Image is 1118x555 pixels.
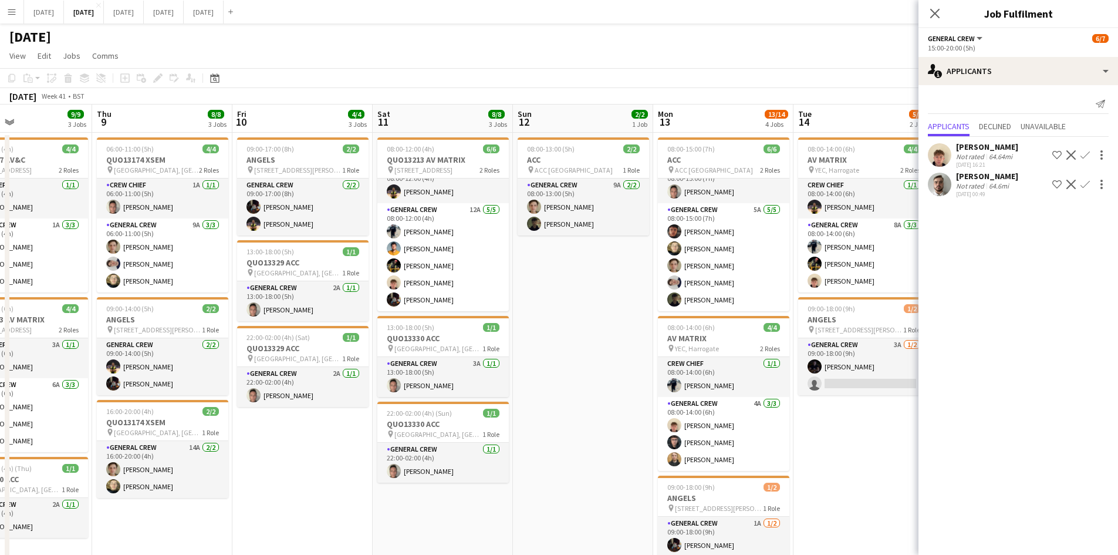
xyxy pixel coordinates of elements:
[815,325,903,334] span: [STREET_ADDRESS][PERSON_NAME]
[237,367,369,407] app-card-role: General Crew2A1/122:00-02:00 (4h)[PERSON_NAME]
[909,110,926,119] span: 5/6
[59,325,79,334] span: 2 Roles
[798,179,930,218] app-card-role: Crew Chief1/108:00-14:00 (6h)[PERSON_NAME]
[928,122,970,130] span: Applicants
[658,203,789,311] app-card-role: General Crew5A5/508:00-15:00 (7h)[PERSON_NAME][PERSON_NAME][PERSON_NAME][PERSON_NAME][PERSON_NAME]
[667,323,715,332] span: 08:00-14:00 (6h)
[377,402,509,483] div: 22:00-02:00 (4h) (Sun)1/1QUO13330 ACC [GEOGRAPHIC_DATA], [GEOGRAPHIC_DATA], [GEOGRAPHIC_DATA], [S...
[798,218,930,292] app-card-role: General Crew8A3/308:00-14:00 (6h)[PERSON_NAME][PERSON_NAME][PERSON_NAME]
[518,137,649,236] app-job-card: 08:00-13:00 (5h)2/2ACC ACC [GEOGRAPHIC_DATA]1 RoleGeneral Crew9A2/208:00-13:00 (5h)[PERSON_NAME][...
[808,144,855,153] span: 08:00-14:00 (6h)
[798,314,930,325] h3: ANGELS
[237,343,369,354] h3: QUO13329 ACC
[62,144,79,153] span: 4/4
[237,240,369,321] div: 13:00-18:00 (5h)1/1QUO13329 ACC [GEOGRAPHIC_DATA], [GEOGRAPHIC_DATA], [GEOGRAPHIC_DATA], [STREET_...
[202,428,219,437] span: 1 Role
[68,120,86,129] div: 3 Jobs
[208,110,224,119] span: 8/8
[202,407,219,416] span: 2/2
[518,154,649,165] h3: ACC
[482,430,499,439] span: 1 Role
[764,483,780,492] span: 1/2
[928,34,975,43] span: General Crew
[38,51,51,61] span: Edit
[184,1,224,23] button: [DATE]
[114,325,202,334] span: [STREET_ADDRESS][PERSON_NAME]
[97,400,228,498] app-job-card: 16:00-20:00 (4h)2/2QUO13174 XSEM [GEOGRAPHIC_DATA], [GEOGRAPHIC_DATA], [GEOGRAPHIC_DATA], [GEOGRA...
[254,268,342,277] span: [GEOGRAPHIC_DATA], [GEOGRAPHIC_DATA], [GEOGRAPHIC_DATA], [STREET_ADDRESS]
[956,142,1018,152] div: [PERSON_NAME]
[658,316,789,471] app-job-card: 08:00-14:00 (6h)4/4AV MATRIX YEC, Harrogate2 RolesCrew Chief1/108:00-14:00 (6h)[PERSON_NAME]Gener...
[760,344,780,353] span: 2 Roles
[904,144,920,153] span: 4/4
[208,120,227,129] div: 3 Jobs
[73,92,85,100] div: BST
[199,166,219,174] span: 2 Roles
[377,154,509,165] h3: QUO13213 AV MATRIX
[815,166,859,174] span: YEC, Harrogate
[377,419,509,429] h3: QUO13330 ACC
[798,297,930,395] div: 09:00-18:00 (9h)1/2ANGELS [STREET_ADDRESS][PERSON_NAME]1 RoleGeneral Crew3A1/209:00-18:00 (9h)[PE...
[632,120,647,129] div: 1 Job
[675,166,753,174] span: ACC [GEOGRAPHIC_DATA]
[104,1,144,23] button: [DATE]
[377,203,509,311] app-card-role: General Crew12A5/508:00-12:00 (4h)[PERSON_NAME][PERSON_NAME][PERSON_NAME][PERSON_NAME][PERSON_NAME]
[348,110,364,119] span: 4/4
[535,166,613,174] span: ACC [GEOGRAPHIC_DATA]
[623,166,640,174] span: 1 Role
[87,48,123,63] a: Comms
[237,257,369,268] h3: QUO13329 ACC
[763,504,780,513] span: 1 Role
[656,115,673,129] span: 13
[246,144,294,153] span: 09:00-17:00 (8h)
[202,144,219,153] span: 4/4
[979,122,1011,130] span: Declined
[765,110,788,119] span: 13/14
[237,281,369,321] app-card-role: General Crew2A1/113:00-18:00 (5h)[PERSON_NAME]
[483,409,499,418] span: 1/1
[918,6,1118,21] h3: Job Fulfilment
[658,163,789,203] app-card-role: Crew Chief2A1/108:00-15:00 (7h)[PERSON_NAME]
[246,247,294,256] span: 13:00-18:00 (5h)
[658,109,673,119] span: Mon
[97,441,228,498] app-card-role: General Crew14A2/216:00-20:00 (4h)[PERSON_NAME][PERSON_NAME]
[254,166,342,174] span: [STREET_ADDRESS][PERSON_NAME]
[483,144,499,153] span: 6/6
[237,137,369,236] app-job-card: 09:00-17:00 (8h)2/2ANGELS [STREET_ADDRESS][PERSON_NAME]1 RoleGeneral Crew2/209:00-17:00 (8h)[PERS...
[798,338,930,395] app-card-role: General Crew3A1/209:00-18:00 (9h)[PERSON_NAME]
[764,323,780,332] span: 4/4
[33,48,56,63] a: Edit
[798,137,930,292] app-job-card: 08:00-14:00 (6h)4/4AV MATRIX YEC, Harrogate2 RolesCrew Chief1/108:00-14:00 (6h)[PERSON_NAME]Gener...
[106,304,154,313] span: 09:00-14:00 (5h)
[667,483,715,492] span: 09:00-18:00 (9h)
[67,110,84,119] span: 9/9
[95,115,112,129] span: 9
[254,354,342,363] span: [GEOGRAPHIC_DATA], [GEOGRAPHIC_DATA], [GEOGRAPHIC_DATA], [STREET_ADDRESS]
[387,323,434,332] span: 13:00-18:00 (5h)
[97,154,228,165] h3: QUO13174 XSEM
[903,325,920,334] span: 1 Role
[62,304,79,313] span: 4/4
[518,179,649,236] app-card-role: General Crew9A2/208:00-13:00 (5h)[PERSON_NAME][PERSON_NAME]
[343,333,359,342] span: 1/1
[376,115,390,129] span: 11
[1092,34,1109,43] span: 6/7
[97,417,228,428] h3: QUO13174 XSEM
[987,181,1011,190] div: 64.6mi
[760,166,780,174] span: 2 Roles
[956,152,987,161] div: Not rated
[675,344,719,353] span: YEC, Harrogate
[798,109,812,119] span: Tue
[9,28,51,46] h1: [DATE]
[488,110,505,119] span: 8/8
[97,179,228,218] app-card-role: Crew Chief1A1/106:00-11:00 (5h)[PERSON_NAME]
[377,443,509,483] app-card-role: General Crew1/122:00-02:00 (4h)[PERSON_NAME]
[527,144,575,153] span: 08:00-13:00 (5h)
[39,92,68,100] span: Week 41
[9,51,26,61] span: View
[63,51,80,61] span: Jobs
[394,344,482,353] span: [GEOGRAPHIC_DATA], [GEOGRAPHIC_DATA], [GEOGRAPHIC_DATA], [STREET_ADDRESS]
[237,326,369,407] div: 22:00-02:00 (4h) (Sat)1/1QUO13329 ACC [GEOGRAPHIC_DATA], [GEOGRAPHIC_DATA], [GEOGRAPHIC_DATA], [S...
